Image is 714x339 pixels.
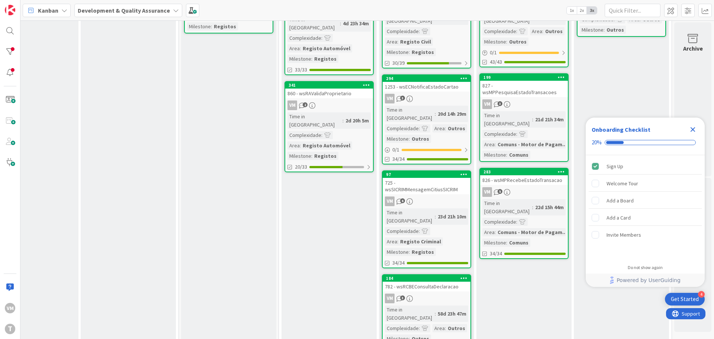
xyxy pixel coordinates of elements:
[586,274,705,287] div: Footer
[506,38,507,46] span: :
[400,96,405,100] span: 3
[419,27,420,35] span: :
[483,169,568,175] div: 283
[385,248,409,256] div: Milestone
[482,187,492,197] div: VM
[383,275,470,282] div: 184
[589,227,702,243] div: Invite Members is incomplete.
[5,303,15,313] div: VM
[398,38,433,46] div: Registo Civil
[211,22,212,31] span: :
[628,265,663,271] div: Do not show again
[295,163,307,171] span: 20/33
[344,116,371,125] div: 2d 20h 5m
[432,124,445,132] div: Area
[383,294,470,303] div: VM
[496,228,569,236] div: Comuns - Motor de Pagam...
[507,38,528,46] div: Outros
[605,4,660,17] input: Quick Filter...
[604,26,605,34] span: :
[530,27,542,35] div: Area
[285,100,373,110] div: VM
[419,227,420,235] span: :
[436,310,468,318] div: 58d 23h 47m
[495,228,496,236] span: :
[410,48,436,56] div: Registos
[683,44,703,53] div: Archive
[586,155,705,260] div: Checklist items
[589,210,702,226] div: Add a Card is incomplete.
[435,310,436,318] span: :
[385,135,409,143] div: Milestone
[287,15,340,32] div: Time in [GEOGRAPHIC_DATA]
[482,151,506,159] div: Milestone
[383,75,470,82] div: 294
[432,324,445,332] div: Area
[383,82,470,92] div: 1253 - wsECNotificaEstadoCartao
[607,179,638,188] div: Welcome Tour
[507,151,530,159] div: Comuns
[303,102,308,107] span: 2
[301,141,352,150] div: Registo Automóvel
[482,218,516,226] div: Complexidade
[605,26,626,34] div: Outros
[287,112,342,129] div: Time in [GEOGRAPHIC_DATA]
[490,49,497,57] span: 0 / 1
[607,213,631,222] div: Add a Card
[386,172,470,177] div: 97
[383,171,470,194] div: 97725 - wsSICRIMMensagemCitiusSICRIM
[592,139,699,146] div: Checklist progress: 20%
[321,34,322,42] span: :
[383,145,470,154] div: 0/1
[398,237,443,246] div: Registo Criminal
[482,239,506,247] div: Milestone
[482,38,506,46] div: Milestone
[287,34,321,42] div: Complexidade
[385,227,419,235] div: Complexidade
[480,74,568,97] div: 199827 - wsMPPesquisaEstadoTransacoes
[386,76,470,81] div: 294
[586,118,705,287] div: Checklist Container
[480,99,568,109] div: VM
[482,228,495,236] div: Area
[5,5,15,15] img: Visit kanbanzone.com
[665,293,705,306] div: Open Get Started checklist, remaining modules: 4
[607,162,623,171] div: Sign Up
[5,324,15,334] div: T
[410,248,436,256] div: Registos
[507,239,530,247] div: Comuns
[479,168,569,259] a: 283826 - wsMPRecebeEstadoTransacaoVMTime in [GEOGRAPHIC_DATA]:22d 15h 44mComplexidade:Area:Comuns...
[435,212,436,221] span: :
[385,306,435,322] div: Time in [GEOGRAPHIC_DATA]
[287,152,311,160] div: Milestone
[480,175,568,185] div: 826 - wsMPRecebeEstadoTransacao
[617,276,681,285] span: Powered by UserGuiding
[542,27,543,35] span: :
[482,99,492,109] div: VM
[409,248,410,256] span: :
[445,124,446,132] span: :
[385,294,395,303] div: VM
[287,131,321,139] div: Complexidade
[385,106,435,122] div: Time in [GEOGRAPHIC_DATA]
[516,27,517,35] span: :
[480,169,568,175] div: 283
[382,74,471,164] a: 2941253 - wsECNotificaEstadoCartaoVMTime in [GEOGRAPHIC_DATA]:20d 14h 29mComplexidade:Area:Outros...
[589,274,701,287] a: Powered by UserGuiding
[385,94,395,103] div: VM
[533,203,566,211] div: 22d 15h 44m
[392,146,399,154] span: 0 / 1
[312,152,338,160] div: Registos
[16,1,34,10] span: Support
[187,22,211,31] div: Milestone
[289,83,373,88] div: 341
[287,44,300,52] div: Area
[480,187,568,197] div: VM
[435,110,436,118] span: :
[587,7,597,14] span: 3x
[436,110,468,118] div: 20d 14h 29m
[311,152,312,160] span: :
[419,324,420,332] span: :
[589,175,702,192] div: Welcome Tour is incomplete.
[516,130,517,138] span: :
